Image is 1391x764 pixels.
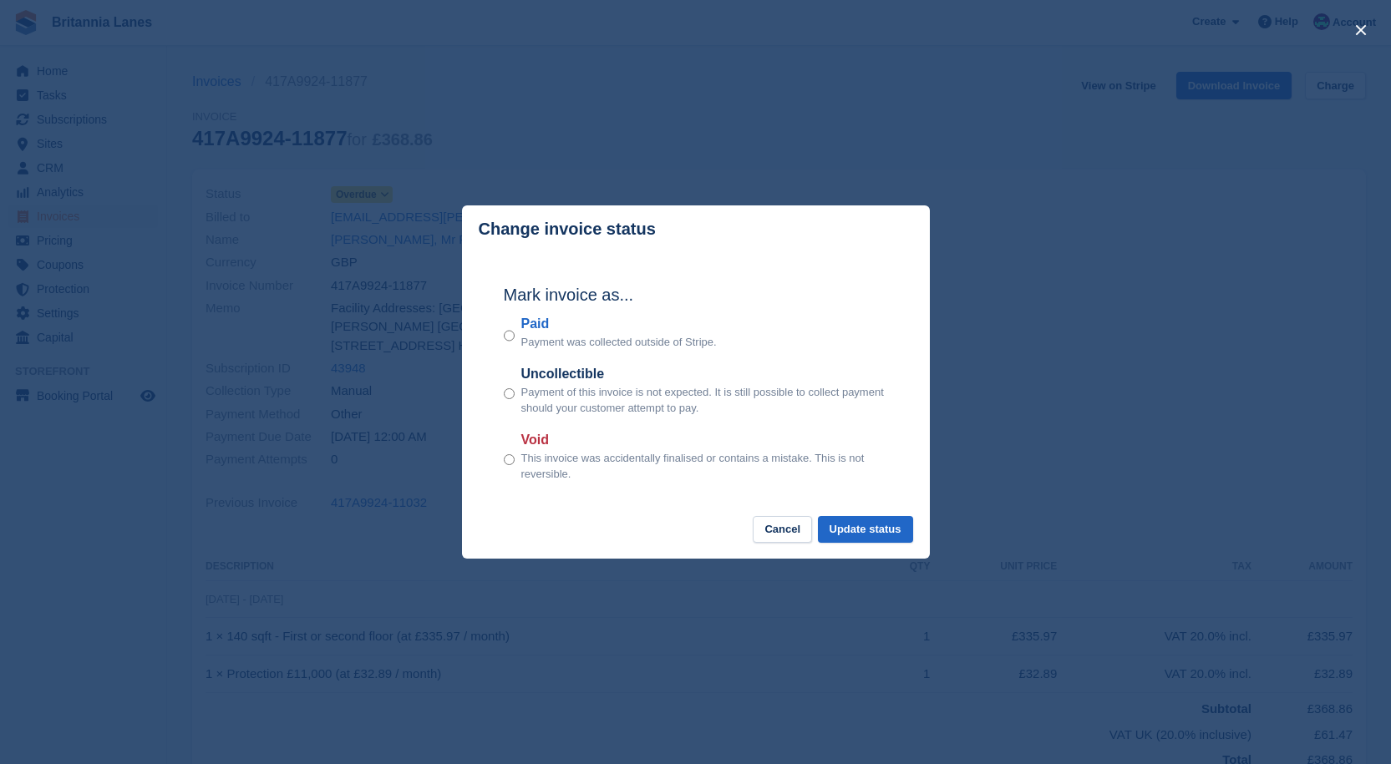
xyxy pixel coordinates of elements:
[521,450,888,483] p: This invoice was accidentally finalised or contains a mistake. This is not reversible.
[1348,17,1374,43] button: close
[521,314,717,334] label: Paid
[479,220,656,239] p: Change invoice status
[504,282,888,307] h2: Mark invoice as...
[521,430,888,450] label: Void
[753,516,812,544] button: Cancel
[521,384,888,417] p: Payment of this invoice is not expected. It is still possible to collect payment should your cust...
[521,364,888,384] label: Uncollectible
[521,334,717,351] p: Payment was collected outside of Stripe.
[818,516,913,544] button: Update status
